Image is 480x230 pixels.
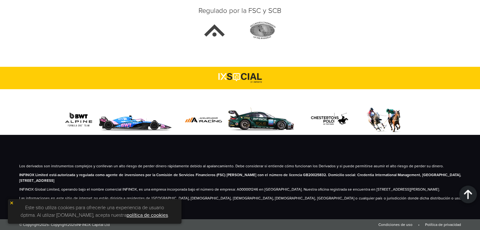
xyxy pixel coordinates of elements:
[413,222,424,227] span: •
[19,6,461,16] p: Regulado por la FSC y SCB
[19,173,461,183] strong: INFINOX Limited está autorizada y regulada como agente de inversiones por la Comisión de Servicio...
[68,222,76,227] span: 2025
[11,202,178,221] p: Este sitio utiliza cookies para ofrecerle una experiencia de usuario óptima. Al utilizar [DOMAIN_...
[19,187,461,192] p: INFINOX Global Limited, operando bajo el nombre comercial INFINOX, es una empresa incorporada baj...
[19,195,461,207] p: Las informaciones en este sitio de internet no están dirigida a residentes de [GEOGRAPHIC_DATA], ...
[378,222,412,227] a: Condiciones de uso
[40,222,49,227] span: 2025
[425,222,461,227] a: Política de privacidad
[19,222,110,227] span: © Copyright - Copyright INFINOX Capital Ltd
[9,201,14,205] img: yellow close icon
[19,163,461,169] p: Los derivados son instrumentos complejos y conllevan un alto riesgo de perder dinero rápidamente ...
[127,212,168,218] a: política de cookies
